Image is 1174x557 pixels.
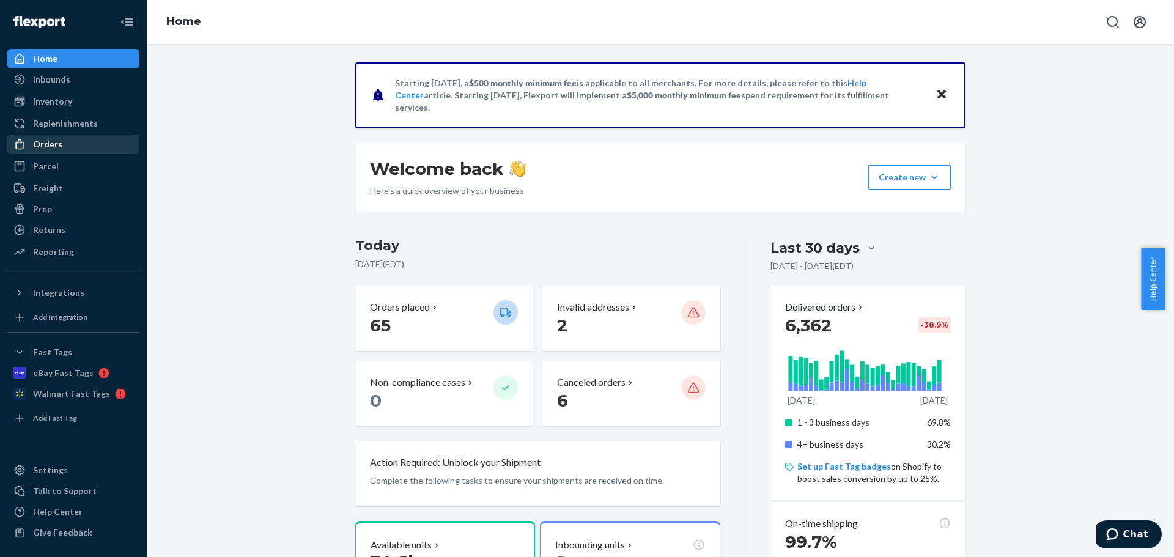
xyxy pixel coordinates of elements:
[370,390,382,411] span: 0
[33,182,63,194] div: Freight
[115,10,139,34] button: Close Navigation
[33,388,110,400] div: Walmart Fast Tags
[7,523,139,542] button: Give Feedback
[33,346,72,358] div: Fast Tags
[7,242,139,262] a: Reporting
[7,283,139,303] button: Integrations
[918,317,951,333] div: -38.9 %
[469,78,577,88] span: $500 monthly minimum fee
[7,49,139,68] a: Home
[371,538,432,552] p: Available units
[33,367,94,379] div: eBay Fast Tags
[797,461,891,471] a: Set up Fast Tag badges
[395,77,924,114] p: Starting [DATE], a is applicable to all merchants. For more details, please refer to this article...
[33,117,98,130] div: Replenishments
[770,260,854,272] p: [DATE] - [DATE] ( EDT )
[934,86,950,104] button: Close
[927,417,951,427] span: 69.8%
[7,384,139,404] a: Walmart Fast Tags
[355,258,720,270] p: [DATE] ( EDT )
[33,506,83,518] div: Help Center
[7,220,139,240] a: Returns
[7,157,139,176] a: Parcel
[33,464,68,476] div: Settings
[7,308,139,327] a: Add Integration
[7,408,139,428] a: Add Fast Tag
[770,238,860,257] div: Last 30 days
[7,342,139,362] button: Fast Tags
[542,286,720,351] button: Invalid addresses 2
[370,300,430,314] p: Orders placed
[33,485,97,497] div: Talk to Support
[355,236,720,256] h3: Today
[13,16,65,28] img: Flexport logo
[7,114,139,133] a: Replenishments
[370,456,541,470] p: Action Required: Unblock your Shipment
[33,246,74,258] div: Reporting
[33,138,62,150] div: Orders
[788,394,815,407] p: [DATE]
[157,4,211,40] ol: breadcrumbs
[33,312,87,322] div: Add Integration
[7,92,139,111] a: Inventory
[7,135,139,154] a: Orders
[33,203,52,215] div: Prep
[33,413,77,423] div: Add Fast Tag
[370,315,391,336] span: 65
[797,438,918,451] p: 4+ business days
[797,416,918,429] p: 1 - 3 business days
[868,165,951,190] button: Create new
[370,375,465,389] p: Non-compliance cases
[355,361,533,426] button: Non-compliance cases 0
[785,315,832,336] span: 6,362
[33,53,57,65] div: Home
[557,315,567,336] span: 2
[370,158,526,180] h1: Welcome back
[1096,520,1162,551] iframe: Opens a widget where you can chat to one of our agents
[7,363,139,383] a: eBay Fast Tags
[785,300,865,314] button: Delivered orders
[7,199,139,219] a: Prep
[7,481,139,501] button: Talk to Support
[785,531,837,552] span: 99.7%
[1128,10,1152,34] button: Open account menu
[166,15,201,28] a: Home
[1141,248,1165,310] button: Help Center
[33,160,59,172] div: Parcel
[509,160,526,177] img: hand-wave emoji
[7,70,139,89] a: Inbounds
[927,439,951,449] span: 30.2%
[555,538,625,552] p: Inbounding units
[7,502,139,522] a: Help Center
[7,460,139,480] a: Settings
[33,95,72,108] div: Inventory
[7,179,139,198] a: Freight
[370,185,526,197] p: Here’s a quick overview of your business
[542,361,720,426] button: Canceled orders 6
[627,90,741,100] span: $5,000 monthly minimum fee
[557,390,568,411] span: 6
[785,517,858,531] p: On-time shipping
[33,224,65,236] div: Returns
[33,526,92,539] div: Give Feedback
[920,394,948,407] p: [DATE]
[797,460,951,485] p: on Shopify to boost sales conversion by up to 25%.
[370,474,706,487] p: Complete the following tasks to ensure your shipments are received on time.
[557,300,629,314] p: Invalid addresses
[1101,10,1125,34] button: Open Search Box
[355,286,533,351] button: Orders placed 65
[557,375,626,389] p: Canceled orders
[33,287,84,299] div: Integrations
[33,73,70,86] div: Inbounds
